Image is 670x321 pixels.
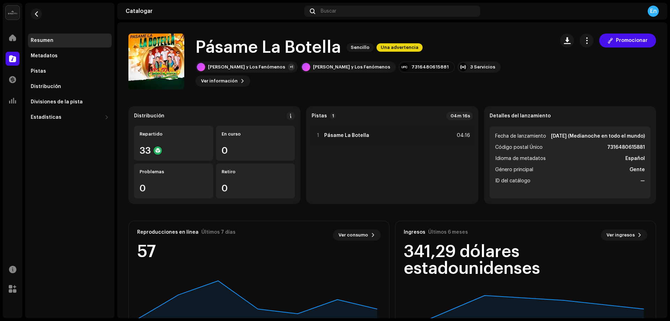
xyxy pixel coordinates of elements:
font: — [640,178,645,183]
font: Problemas [140,169,164,174]
button: Ver ingresos [601,229,647,241]
font: 1 [332,114,334,118]
font: Distribución [134,114,164,118]
div: Divisiones de la pista [31,99,83,105]
img: 02a7c2d3-3c89-4098-b12f-2ff2945c95ee [6,6,20,20]
div: Últimos 6 meses [428,229,468,235]
button: Ver información [195,75,250,87]
font: Código postal Único [495,145,543,150]
font: 04:16 [457,133,470,138]
font: Repartido [140,132,163,136]
font: 7316480615881 [607,145,645,150]
re-m-nav-item: Divisiones de la pista [28,95,112,109]
font: Retiro [222,169,236,174]
font: Promocionar [616,38,648,43]
font: Gente [630,167,645,172]
font: En curso [222,132,241,136]
span: Fecha de lanzamiento [495,132,546,140]
font: En [650,8,657,14]
re-m-nav-item: Pistas [28,64,112,78]
font: ID del catálogo [495,178,530,183]
strong: Detalles del lanzamiento [490,113,551,119]
div: Estadísticas [31,115,61,120]
div: Pistas [31,68,46,74]
re-m-nav-dropdown: Estadísticas [28,110,112,124]
font: Género principal [495,167,533,172]
font: Sencillo [351,45,370,50]
div: 3 Servicios [470,64,495,70]
span: Ver ingresos [606,228,635,242]
re-m-nav-item: Metadatos [28,49,112,63]
div: Metadatos [31,53,58,59]
font: Español [625,156,645,161]
font: 7316480615881 [411,65,449,69]
font: +1 [290,65,293,69]
font: Pistas [31,69,46,74]
font: Una advertencia [381,45,418,50]
re-m-nav-item: Distribución [28,80,112,94]
div: Últimos 7 días [201,229,236,235]
div: Distribución [31,84,61,89]
re-m-nav-item: Resumen [28,34,112,48]
font: [PERSON_NAME] y Los Fenómenos [313,65,390,69]
font: Ingresos [404,230,425,235]
font: 04m 16s [451,114,470,118]
div: Reproducciones en línea [137,229,199,235]
button: Promocionar [599,34,656,48]
span: Buscar [321,8,336,14]
strong: [DATE] (Medianoche en todo el mundo) [551,132,645,140]
font: Pásame La Botella [195,39,341,56]
font: [PERSON_NAME] y Los Fenómenos [208,65,285,69]
font: Pásame La Botella [324,133,369,138]
font: Catalogar [126,8,152,14]
font: Ver consumo [338,233,368,237]
div: Resumen [31,38,53,43]
font: Pistas [312,114,327,118]
span: Ver información [201,74,238,88]
button: Ver consumo [333,229,381,241]
font: Idioma de metadatos [495,156,546,161]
